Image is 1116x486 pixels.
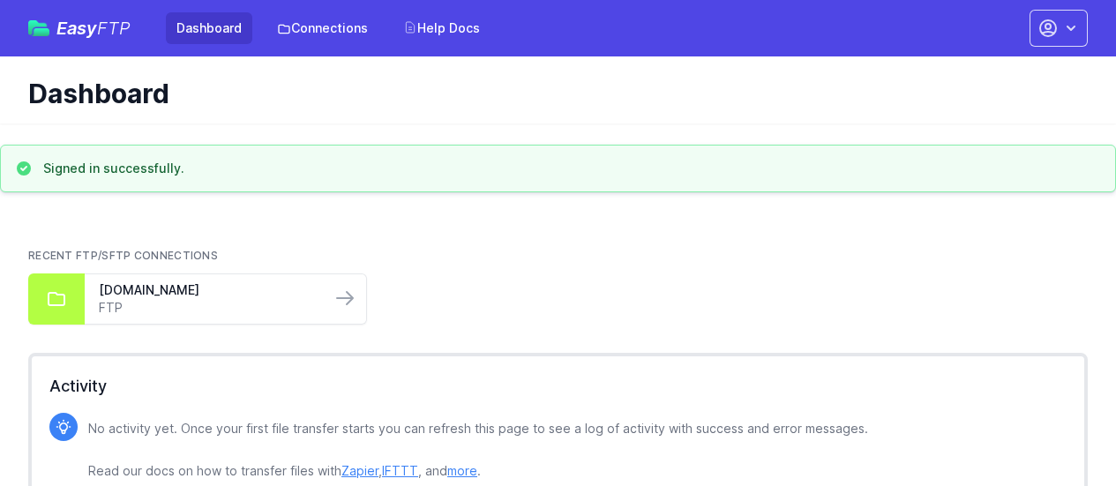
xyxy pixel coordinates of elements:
img: easyftp_logo.png [28,20,49,36]
a: IFTTT [382,463,418,478]
a: Dashboard [166,12,252,44]
a: more [447,463,477,478]
a: FTP [99,299,317,317]
span: FTP [97,18,131,39]
h2: Activity [49,374,1067,399]
h1: Dashboard [28,78,1074,109]
a: Zapier [341,463,378,478]
span: Easy [56,19,131,37]
a: Help Docs [393,12,491,44]
a: Connections [266,12,378,44]
h2: Recent FTP/SFTP Connections [28,249,1088,263]
a: EasyFTP [28,19,131,37]
a: [DOMAIN_NAME] [99,281,317,299]
h3: Signed in successfully. [43,160,184,177]
p: No activity yet. Once your first file transfer starts you can refresh this page to see a log of a... [88,418,868,482]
